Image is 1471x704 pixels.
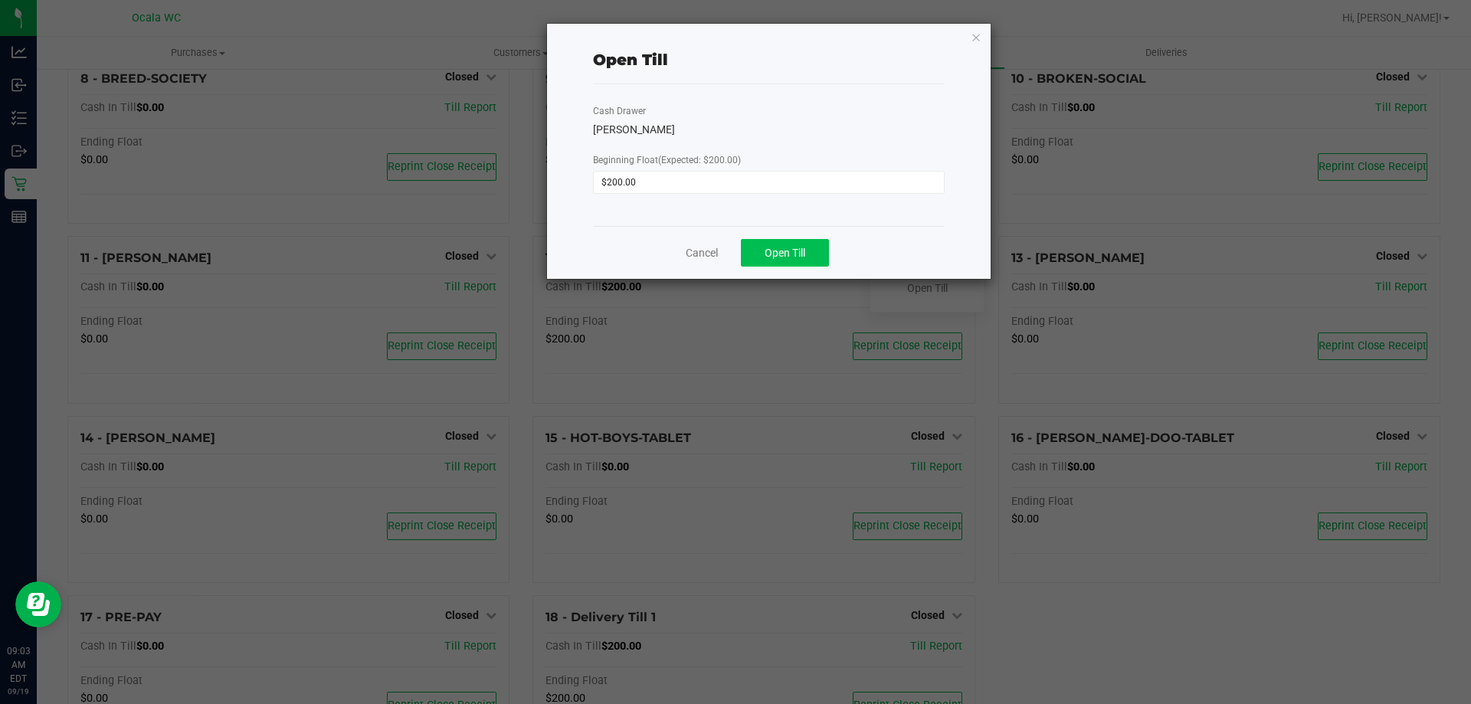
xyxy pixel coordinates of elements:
[765,247,805,259] span: Open Till
[593,122,945,138] div: [PERSON_NAME]
[593,48,668,71] div: Open Till
[15,581,61,627] iframe: Resource center
[741,239,829,267] button: Open Till
[593,155,741,165] span: Beginning Float
[593,104,646,118] label: Cash Drawer
[686,245,718,261] a: Cancel
[658,155,741,165] span: (Expected: $200.00)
